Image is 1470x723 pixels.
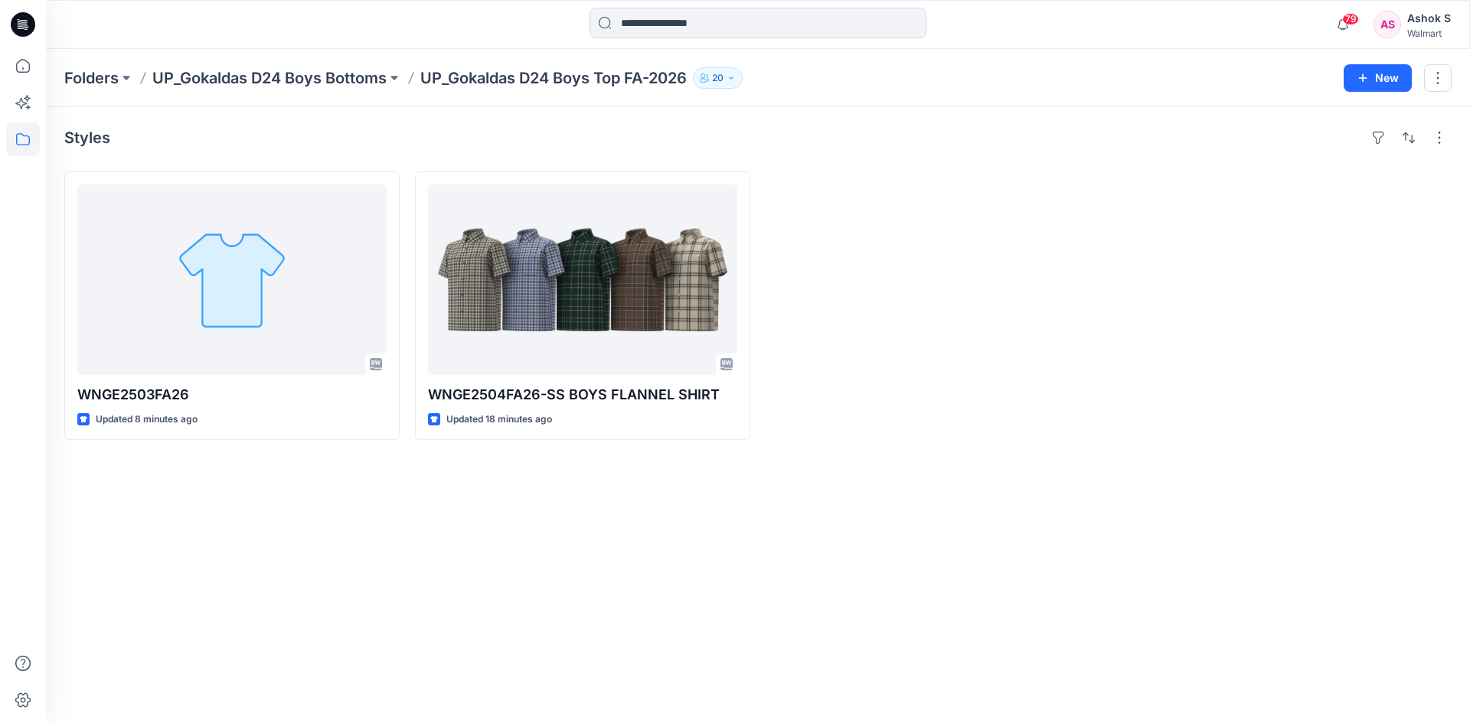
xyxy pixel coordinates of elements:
p: Updated 8 minutes ago [96,412,198,428]
div: Ashok S [1407,9,1451,28]
span: 79 [1342,13,1359,25]
a: WNGE2504FA26-SS BOYS FLANNEL SHIRT [428,184,737,375]
button: New [1344,64,1412,92]
h4: Styles [64,129,110,147]
div: AS [1374,11,1401,38]
button: 20 [693,67,743,89]
p: WNGE2504FA26-SS BOYS FLANNEL SHIRT [428,384,737,405]
p: Updated 18 minutes ago [446,412,552,428]
a: WNGE2503FA26 [77,184,387,375]
a: UP_Gokaldas D24 Boys Bottoms [152,67,387,89]
a: Folders [64,67,119,89]
p: 20 [712,70,724,86]
p: UP_Gokaldas D24 Boys Top FA-2026 [420,67,687,89]
div: Walmart [1407,28,1451,39]
p: WNGE2503FA26 [77,384,387,405]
